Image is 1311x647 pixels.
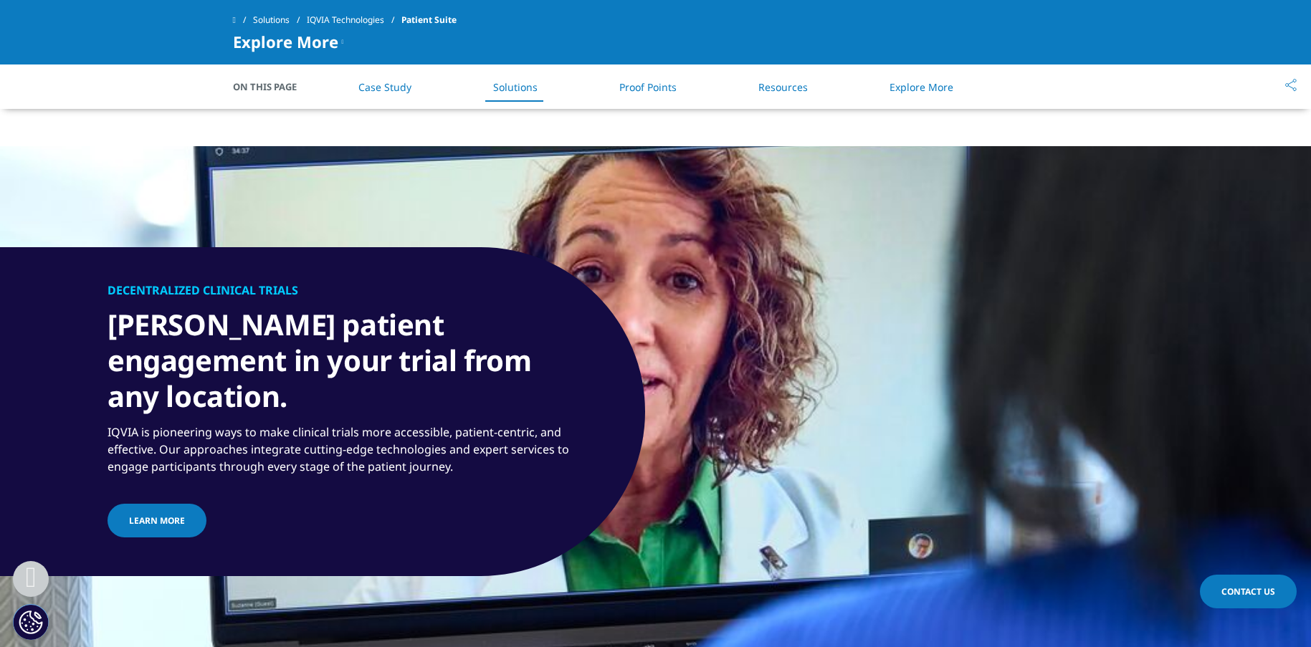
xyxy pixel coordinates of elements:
[108,283,581,297] h5: DECENTRALIZED CLINICAL TRIALS
[108,297,581,414] h1: [PERSON_NAME] patient engagement in your trial from any location.
[253,7,307,33] a: Solutions
[13,604,49,640] button: Cookies Settings
[1221,585,1275,598] span: Contact Us
[493,80,538,94] a: Solutions
[401,7,457,33] span: Patient Suite
[358,80,411,94] a: Case Study
[108,414,581,475] div: IQVIA is pioneering ways to make clinical trials more accessible, patient-centric, and effective....
[307,7,401,33] a: IQVIA Technologies
[758,80,808,94] a: Resources
[233,80,312,94] span: On This Page
[619,80,677,94] a: Proof Points
[1200,575,1297,608] a: Contact Us
[108,504,206,537] a: Learn more
[890,80,953,94] a: Explore More
[233,33,338,50] span: Explore More
[129,514,185,527] span: Learn more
